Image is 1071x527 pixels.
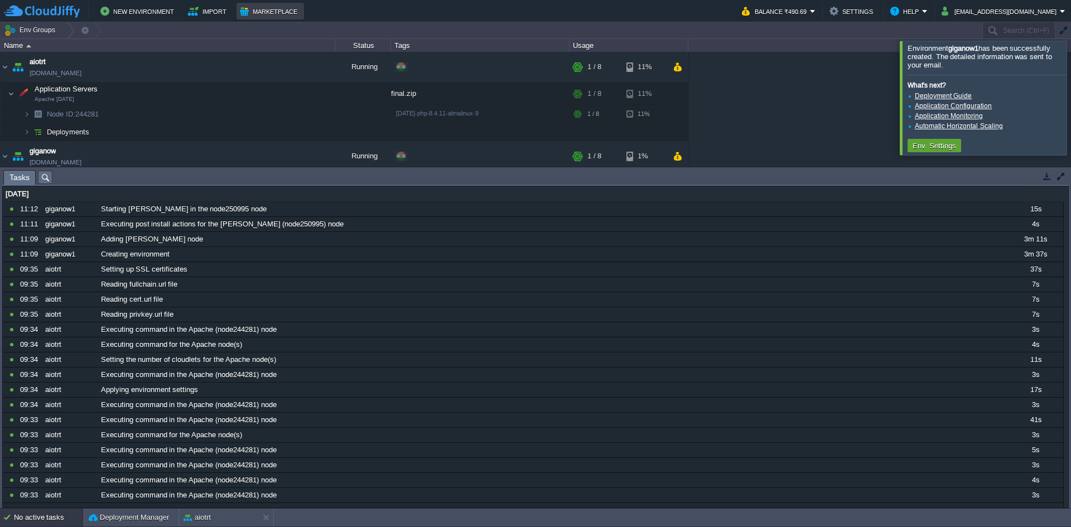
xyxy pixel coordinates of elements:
div: 1 / 8 [587,83,601,105]
div: Name [1,39,335,52]
div: 5s [1008,443,1063,457]
div: 11% [626,83,663,105]
b: What's next? [908,81,946,89]
div: aiotrt [42,337,97,352]
div: 37s [1008,262,1063,277]
img: AMDAwAAAACH5BAEAAAAALAAAAAABAAEAAAICRAEAOw== [23,123,30,141]
span: [DATE]-php-8.4.11-almalinux-9 [396,110,479,117]
a: Node ID:244281 [46,109,100,119]
span: Reading privkey.url file [101,310,173,320]
img: CloudJiffy [4,4,80,18]
div: 09:34 [20,383,41,397]
button: aiotrt [184,512,211,523]
div: aiotrt [42,488,97,502]
button: Marketplace [240,4,301,18]
div: Running [335,141,391,171]
div: 3s [1008,458,1063,472]
div: 4s [1008,337,1063,352]
div: aiotrt [42,383,97,397]
span: Executing command for the Apache node(s) [101,340,242,350]
div: aiotrt [42,413,97,427]
div: 09:31 [20,503,41,518]
span: Executing command in the Apache (node244281) node [101,445,277,455]
div: aiotrt [42,443,97,457]
a: Application Monitoring [915,112,983,120]
div: 3m 11s [1008,232,1063,246]
span: Executing command in the Apache (node244281) node [101,325,277,335]
div: 09:33 [20,458,41,472]
button: [EMAIL_ADDRESS][DOMAIN_NAME] [942,4,1060,18]
div: 09:34 [20,337,41,352]
div: 09:34 [20,322,41,337]
div: aiotrt [42,292,97,307]
div: 41s [1008,413,1063,427]
img: AMDAwAAAACH5BAEAAAAALAAAAAABAAEAAAICRAEAOw== [10,52,26,82]
div: 7s [1008,292,1063,307]
div: 11% [626,52,663,82]
img: AMDAwAAAACH5BAEAAAAALAAAAAABAAEAAAICRAEAOw== [30,123,46,141]
span: Executing command in the Apache (node244281) node [101,415,277,425]
span: giganow [30,146,56,157]
div: 7s [1008,307,1063,322]
div: Running [335,52,391,82]
span: Executing command in the Apache (node244281) node [101,370,277,380]
div: 09:33 [20,413,41,427]
div: 1 / 8 [587,141,601,171]
a: aiotrt [30,56,46,67]
div: 09:34 [20,398,41,412]
div: 09:33 [20,428,41,442]
span: Applying environment settings [101,385,198,395]
span: Executing command in the Apache (node244281) node [101,400,277,410]
div: aiotrt [42,398,97,412]
a: Automatic Horizontal Scaling [915,122,1003,130]
div: 09:35 [20,307,41,322]
div: giganow1 [42,202,97,216]
div: 09:35 [20,277,41,292]
span: Application Servers [33,84,99,94]
span: Reading fullchain.url file [101,279,177,289]
div: 3s [1008,398,1063,412]
div: giganow1 [42,247,97,262]
div: aiotrt [42,428,97,442]
button: Help [890,4,922,18]
span: Creating environment [101,249,170,259]
div: [DATE] [3,187,1063,201]
b: giganow1 [948,44,978,52]
span: Node ID: [47,110,75,118]
div: final.zip [391,83,570,105]
span: Reading cert.url file [101,294,163,304]
div: 7s [1008,277,1063,292]
div: 11:09 [20,247,41,262]
span: Starting [PERSON_NAME] in the node250995 node [101,204,267,214]
div: 09:34 [20,352,41,367]
span: Executing command in the Apache (node244281) node [101,460,277,470]
div: 11% [626,105,663,123]
div: aiotrt [42,503,97,518]
div: Status [336,39,390,52]
div: 09:35 [20,292,41,307]
div: 17s [1008,383,1063,397]
button: Env. Settings [909,141,959,151]
span: Apache [DATE] [35,96,74,103]
div: 1 / 8 [587,52,601,82]
img: AMDAwAAAACH5BAEAAAAALAAAAAABAAEAAAICRAEAOw== [23,105,30,123]
div: aiotrt [42,307,97,322]
span: Executing command for the Apache node(s) [101,430,242,440]
span: Adding [PERSON_NAME] node [101,234,203,244]
a: Application ServersApache [DATE] [33,85,99,93]
img: AMDAwAAAACH5BAEAAAAALAAAAAABAAEAAAICRAEAOw== [10,141,26,171]
div: 4s [1008,473,1063,487]
div: aiotrt [42,277,97,292]
button: Env Groups [4,22,59,38]
a: Deployments [46,127,91,137]
div: 11s [1008,352,1063,367]
span: Environment has been successfully created. The detailed information was sent to your email. [908,44,1052,69]
div: Usage [570,39,688,52]
div: 11:09 [20,232,41,246]
button: Balance ₹490.69 [742,4,810,18]
div: 11:11 [20,217,41,231]
span: Executing command in the Apache (node244281) node [101,490,277,500]
img: AMDAwAAAACH5BAEAAAAALAAAAAABAAEAAAICRAEAOw== [1,52,9,82]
